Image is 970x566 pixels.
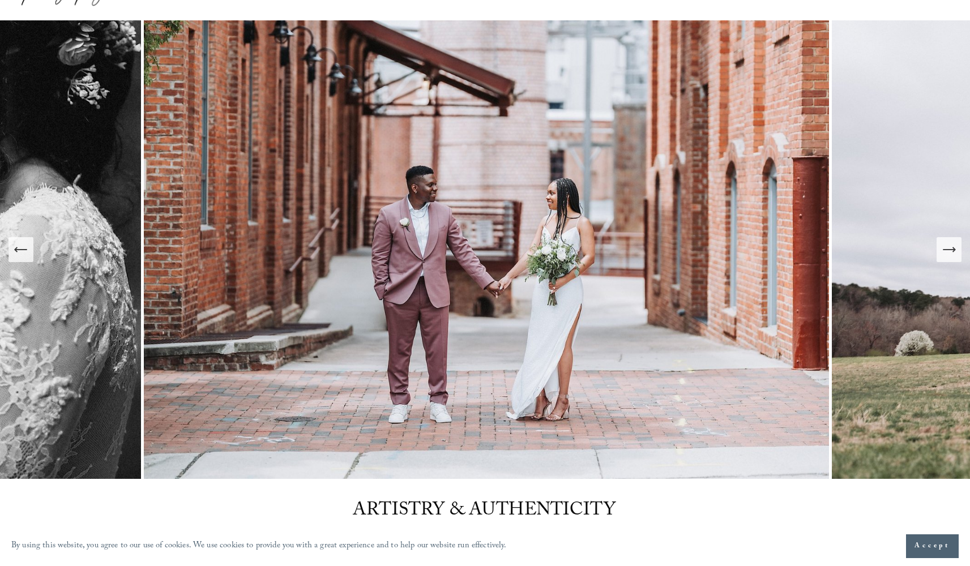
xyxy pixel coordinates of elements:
[353,496,616,527] span: ARTISTRY & AUTHENTICITY
[144,20,832,479] img: Industrial Elopement Photography in North Carolina
[8,237,33,262] button: Previous Slide
[915,541,950,552] span: Accept
[11,538,507,555] p: By using this website, you agree to our use of cookies. We use cookies to provide you with a grea...
[937,237,962,262] button: Next Slide
[906,534,959,558] button: Accept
